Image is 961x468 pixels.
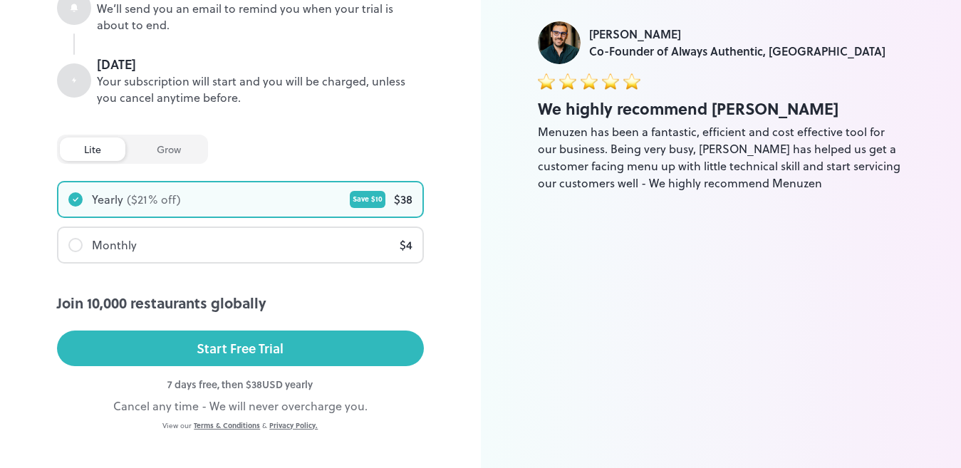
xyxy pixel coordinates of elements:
div: Menuzen has been a fantastic, efficient and cost effective tool for our business. Being very busy... [538,123,905,192]
div: Start Free Trial [197,338,284,359]
img: star [538,73,555,90]
img: star [602,73,619,90]
button: Start Free Trial [57,331,424,366]
a: Terms & Conditions [194,420,260,430]
div: $ 38 [394,191,412,208]
img: star [559,73,576,90]
div: Join 10,000 restaurants globally [57,292,424,313]
div: [DATE] [97,55,424,73]
div: Co-Founder of Always Authentic, [GEOGRAPHIC_DATA] [589,43,885,60]
div: 7 days free, then $ 38 USD yearly [57,377,424,392]
div: We highly recommend [PERSON_NAME] [538,97,905,120]
div: [PERSON_NAME] [589,26,885,43]
img: star [623,73,640,90]
div: $ 4 [400,236,412,254]
div: lite [60,137,125,161]
div: View our & [57,420,424,431]
img: star [581,73,598,90]
div: Cancel any time - We will never overcharge you. [57,397,424,415]
div: ($ 21 % off) [127,191,181,208]
div: Monthly [92,236,137,254]
div: Save $ 10 [350,191,385,208]
div: Yearly [92,191,123,208]
div: We’ll send you an email to remind you when your trial is about to end. [97,1,424,33]
img: Jade Hajj [538,21,581,64]
a: Privacy Policy. [269,420,318,430]
div: Your subscription will start and you will be charged, unless you cancel anytime before. [97,73,424,106]
div: grow [133,137,205,161]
